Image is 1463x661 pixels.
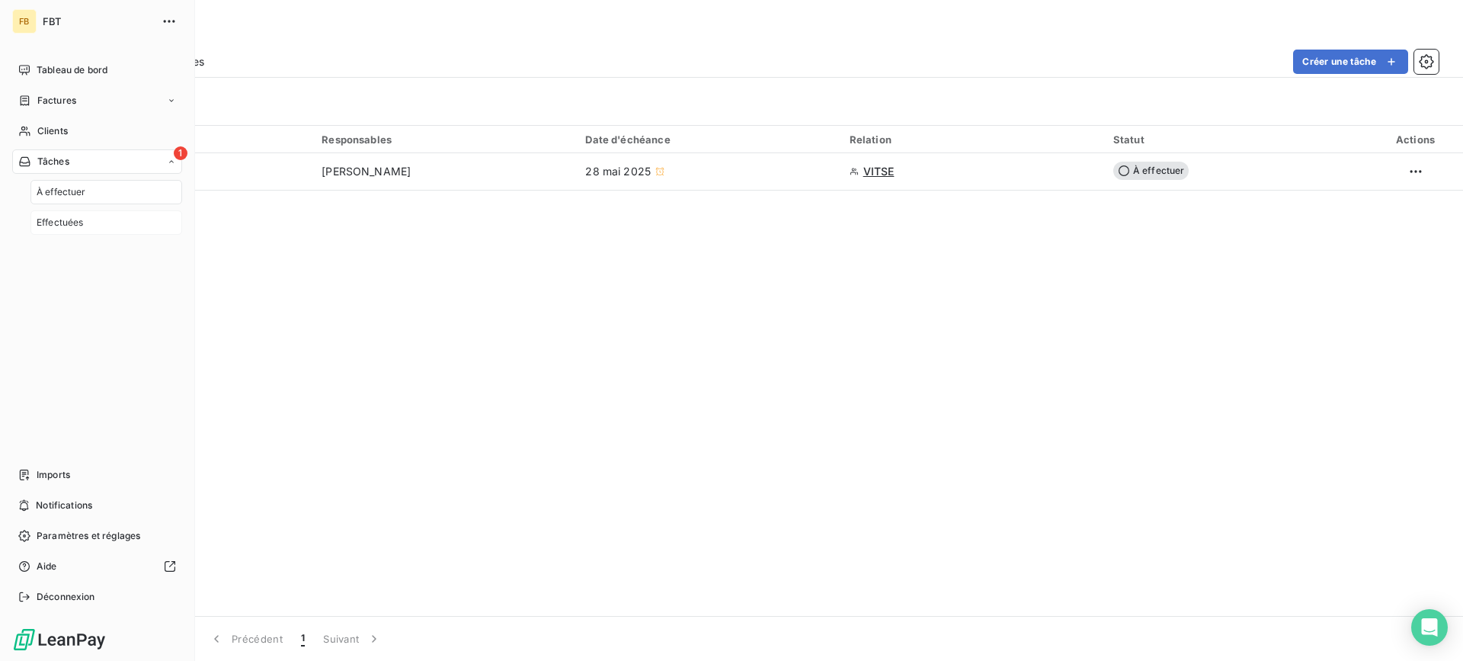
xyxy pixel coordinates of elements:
div: Actions [1377,133,1454,146]
span: Effectuées [37,216,84,229]
span: Déconnexion [37,590,95,604]
span: Tableau de bord [37,63,107,77]
span: Notifications [36,499,92,512]
div: Responsables [322,133,567,146]
span: Factures [37,94,76,107]
span: 1 [174,146,187,160]
span: À effectuer [37,185,86,199]
div: FB [12,9,37,34]
button: Précédent [200,623,292,655]
div: Relation [850,133,1095,146]
button: Créer une tâche [1293,50,1408,74]
button: 1 [292,623,314,655]
span: VITSE [863,164,895,179]
a: Aide [12,554,182,579]
div: Open Intercom Messenger [1411,609,1448,646]
span: Clients [37,124,68,138]
span: [PERSON_NAME] [322,164,411,179]
span: FBT [43,15,152,27]
img: Logo LeanPay [12,627,107,652]
span: À effectuer [1113,162,1189,180]
span: Paramètres et réglages [37,529,140,543]
span: 28 mai 2025 [585,164,651,179]
span: Tâches [37,155,69,168]
span: 1 [301,631,305,647]
span: Aide [37,560,57,573]
span: Imports [37,468,70,482]
button: Suivant [314,623,391,655]
div: Statut [1113,133,1359,146]
div: Date d'échéance [585,133,831,146]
